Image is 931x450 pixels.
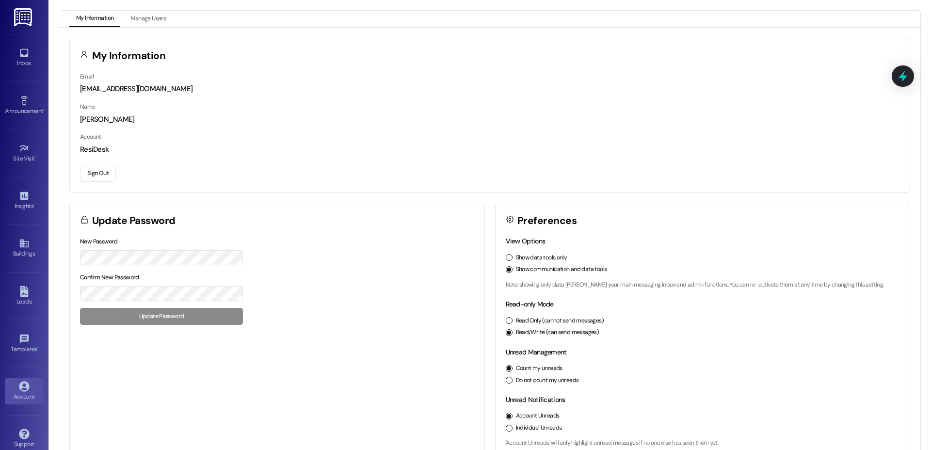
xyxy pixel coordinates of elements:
[92,51,166,61] h3: My Information
[5,188,44,214] a: Insights •
[516,376,579,385] label: Do not count my unreads
[80,84,899,94] div: [EMAIL_ADDRESS][DOMAIN_NAME]
[80,133,101,141] label: Account
[14,8,34,26] img: ResiDesk Logo
[80,165,116,182] button: Sign Out
[5,45,44,71] a: Inbox
[516,424,562,433] label: Individual Unreads
[506,300,554,308] label: Read-only Mode
[43,106,45,113] span: •
[506,439,900,448] p: 'Account Unreads' will only highlight unread messages if no one else has seen them yet.
[5,331,44,357] a: Templates •
[516,317,604,325] label: Read Only (cannot send messages)
[80,273,139,281] label: Confirm New Password
[80,103,96,111] label: Name
[516,254,567,262] label: Show data tools only
[80,73,94,80] label: Email
[80,238,118,245] label: New Password
[516,265,607,274] label: Show communication and data tools
[5,140,44,166] a: Site Visit •
[33,201,35,208] span: •
[35,154,36,161] span: •
[80,114,899,125] div: [PERSON_NAME]
[516,412,560,420] label: Account Unreads
[506,281,900,289] p: Note: showing only data [PERSON_NAME] your main messaging inbox and admin functions. You can re-a...
[5,283,44,309] a: Leads
[37,344,39,351] span: •
[516,328,599,337] label: Read/Write (can send messages)
[506,237,546,245] label: View Options
[5,378,44,404] a: Account
[124,11,173,27] button: Manage Users
[5,235,44,261] a: Buildings
[92,216,176,226] h3: Update Password
[506,395,565,404] label: Unread Notifications
[80,145,899,155] div: ResiDesk
[516,364,562,373] label: Count my unreads
[506,348,567,356] label: Unread Management
[517,216,577,226] h3: Preferences
[69,11,120,27] button: My Information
